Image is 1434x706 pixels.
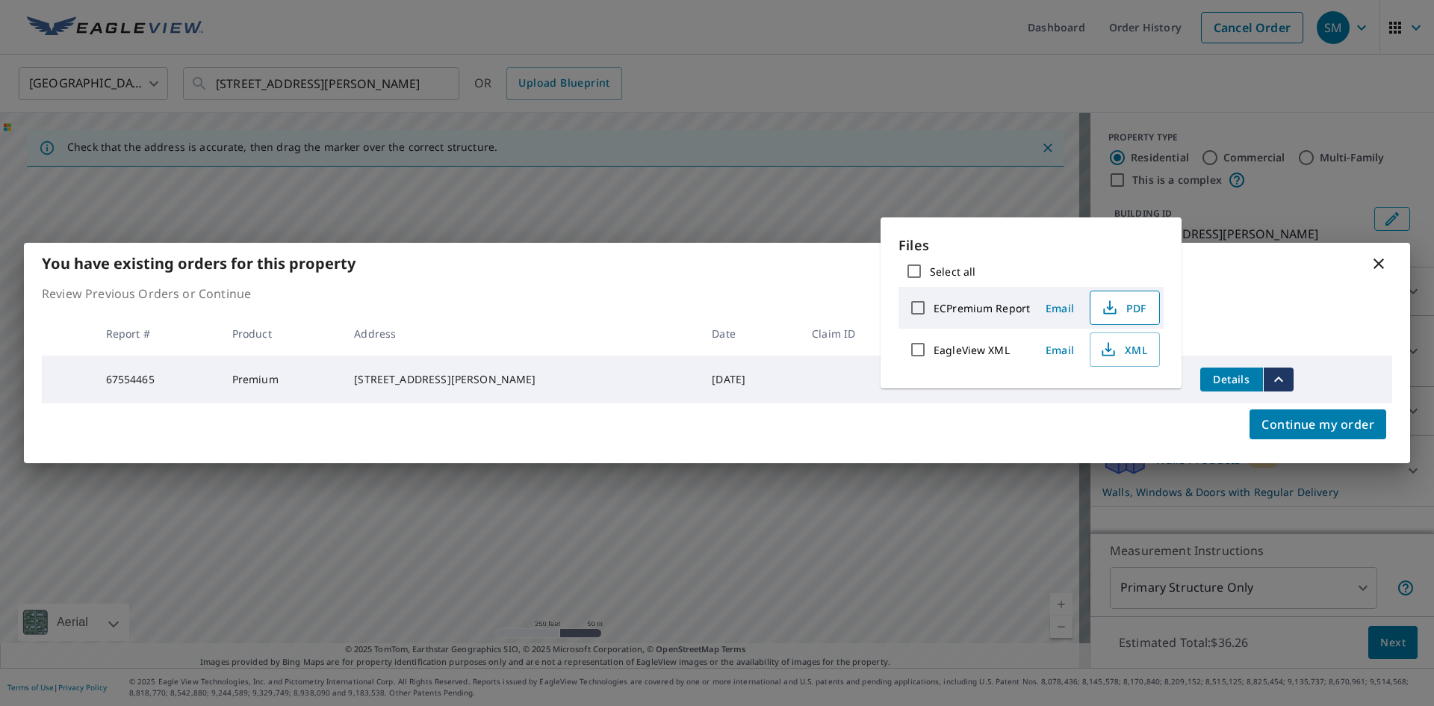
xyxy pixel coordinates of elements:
th: Address [342,312,700,356]
p: Review Previous Orders or Continue [42,285,1392,303]
th: Product [220,312,343,356]
label: Select all [930,264,975,279]
span: Continue my order [1261,414,1374,435]
td: Premium [220,356,343,403]
button: PDF [1090,291,1160,325]
button: Email [1036,297,1084,320]
span: Email [1042,343,1078,357]
span: Details [1209,372,1254,386]
td: [DATE] [700,356,800,403]
th: Claim ID [800,312,917,356]
button: detailsBtn-67554465 [1200,368,1263,391]
td: 67554465 [94,356,220,403]
span: Email [1042,301,1078,315]
label: ECPremium Report [934,301,1030,315]
span: PDF [1099,299,1147,317]
th: Report # [94,312,220,356]
span: XML [1099,341,1147,359]
button: Continue my order [1250,409,1386,439]
button: filesDropdownBtn-67554465 [1263,368,1294,391]
label: EagleView XML [934,343,1010,357]
p: Files [898,235,1164,256]
th: Date [700,312,800,356]
button: Email [1036,338,1084,362]
button: XML [1090,332,1160,367]
b: You have existing orders for this property [42,253,356,273]
div: [STREET_ADDRESS][PERSON_NAME] [354,372,688,387]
